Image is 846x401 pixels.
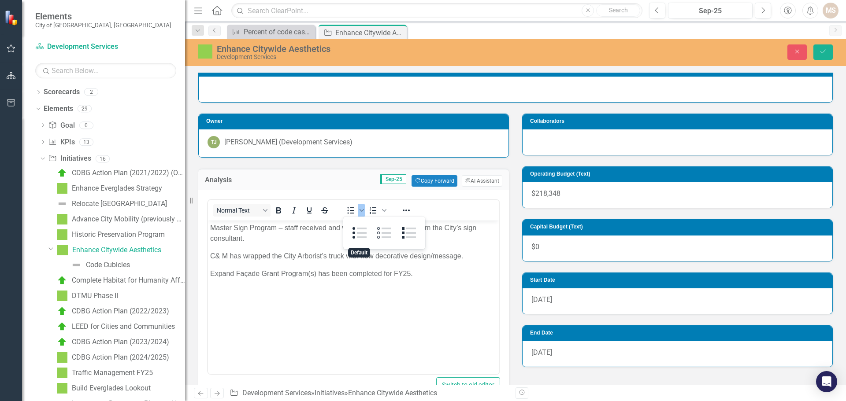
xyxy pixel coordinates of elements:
[72,231,165,239] div: Historic Preservation Program
[72,292,118,300] div: DTMU Phase II
[79,138,93,146] div: 13
[57,352,67,363] img: IP
[57,199,67,209] img: Not Defined
[55,228,165,242] a: Historic Preservation Program
[380,174,406,184] span: Sep-25
[530,171,828,177] h3: Operating Budget (Text)
[224,137,352,147] div: [PERSON_NAME] (Development Services)
[55,335,169,349] a: CDBG Action Plan (2023/2024)
[530,224,828,230] h3: Capital Budget (Text)
[72,369,153,377] div: Traffic Management FY25
[55,381,151,395] a: Build Everglades Lookout
[72,384,151,392] div: Build Everglades Lookout
[57,337,67,347] img: C
[35,22,171,29] small: City of [GEOGRAPHIC_DATA], [GEOGRAPHIC_DATA]
[72,169,185,177] div: CDBG Action Plan (2021/2022) (Ongoing)
[317,204,332,217] button: Strikethrough
[4,10,20,26] img: ClearPoint Strategy
[55,181,162,195] a: Enhance Everglades Strategy
[531,189,560,198] span: $218,348
[55,243,161,257] a: Enhance Citywide Aesthetics
[84,88,98,96] div: 2
[55,350,169,364] a: CDBG Action Plan (2024/2025)
[217,207,260,214] span: Normal Text
[57,368,67,378] img: IP
[671,6,750,16] div: Sep-25
[57,306,67,316] img: C
[55,320,175,334] a: LEED for Cities and Communities
[231,3,642,18] input: Search ClearPoint...
[72,200,167,208] div: Relocate [GEOGRAPHIC_DATA]
[69,258,130,272] a: Code Cubicles
[531,295,552,304] span: [DATE]
[35,63,176,78] input: Search Below...
[348,389,437,397] div: Enhance Citywide Aesthetics
[72,246,161,254] div: Enhance Citywide Aesthetics
[44,87,80,97] a: Scorecards
[397,221,421,245] div: Square
[347,221,372,245] div: Default
[412,175,457,187] button: Copy Forward
[823,3,839,18] button: MS
[315,389,345,397] a: Initiatives
[57,183,67,194] img: IP
[71,260,82,270] img: Not Defined
[55,289,118,303] a: DTMU Phase II
[57,383,67,394] img: IP
[271,204,286,217] button: Bold
[335,27,404,38] div: Enhance Citywide Aesthetics
[35,42,145,52] a: Development Services
[57,321,67,332] img: C
[57,275,67,286] img: C
[208,136,220,148] div: TJ
[668,3,753,18] button: Sep-25
[57,168,67,178] img: C
[72,323,175,331] div: LEED for Cities and Communities
[55,212,185,226] a: Advance City Mobility (previously Establish Bike Lanes)
[96,155,110,162] div: 16
[72,276,185,284] div: Complete Habitat for Humanity Affordable Housing
[79,121,93,129] div: 0
[206,118,504,124] h3: Owner
[530,277,828,283] h3: Start Date
[55,273,185,287] a: Complete Habitat for Humanity Affordable Housing
[530,118,828,124] h3: Collaborators
[242,389,311,397] a: Development Services
[286,204,301,217] button: Italic
[57,229,67,240] img: IP
[372,221,397,245] div: Circle
[208,221,499,374] iframe: Rich Text Area
[399,204,414,217] button: Reveal or hide additional toolbar items
[86,261,130,269] div: Code Cubicles
[44,104,73,114] a: Elements
[55,304,169,318] a: CDBG Action Plan (2022/2023)
[72,338,169,346] div: CDBG Action Plan (2023/2024)
[230,388,509,398] div: » »
[217,44,553,54] div: Enhance Citywide Aesthetics
[531,348,552,357] span: [DATE]
[72,184,162,192] div: Enhance Everglades Strategy
[57,245,68,255] img: IP
[78,105,92,113] div: 29
[48,137,74,147] a: KPIs
[244,26,313,37] div: Percent of code cases brought into voluntary compliance prior to administrative/judicial process
[55,166,185,180] a: CDBG Action Plan (2021/2022) (Ongoing)
[213,204,271,217] button: Block Normal Text
[48,121,74,131] a: Goal
[205,176,259,184] h3: Analysis
[229,26,313,37] a: Percent of code cases brought into voluntary compliance prior to administrative/judicial process
[366,204,388,217] div: Numbered list
[72,215,185,223] div: Advance City Mobility (previously Establish Bike Lanes)
[72,307,169,315] div: CDBG Action Plan (2022/2023)
[57,214,67,224] img: IP
[198,44,212,59] img: IP
[35,11,171,22] span: Elements
[55,366,153,380] a: Traffic Management FY25
[217,54,553,60] div: Development Services
[531,243,539,251] span: $0
[436,377,500,393] button: Switch to old editor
